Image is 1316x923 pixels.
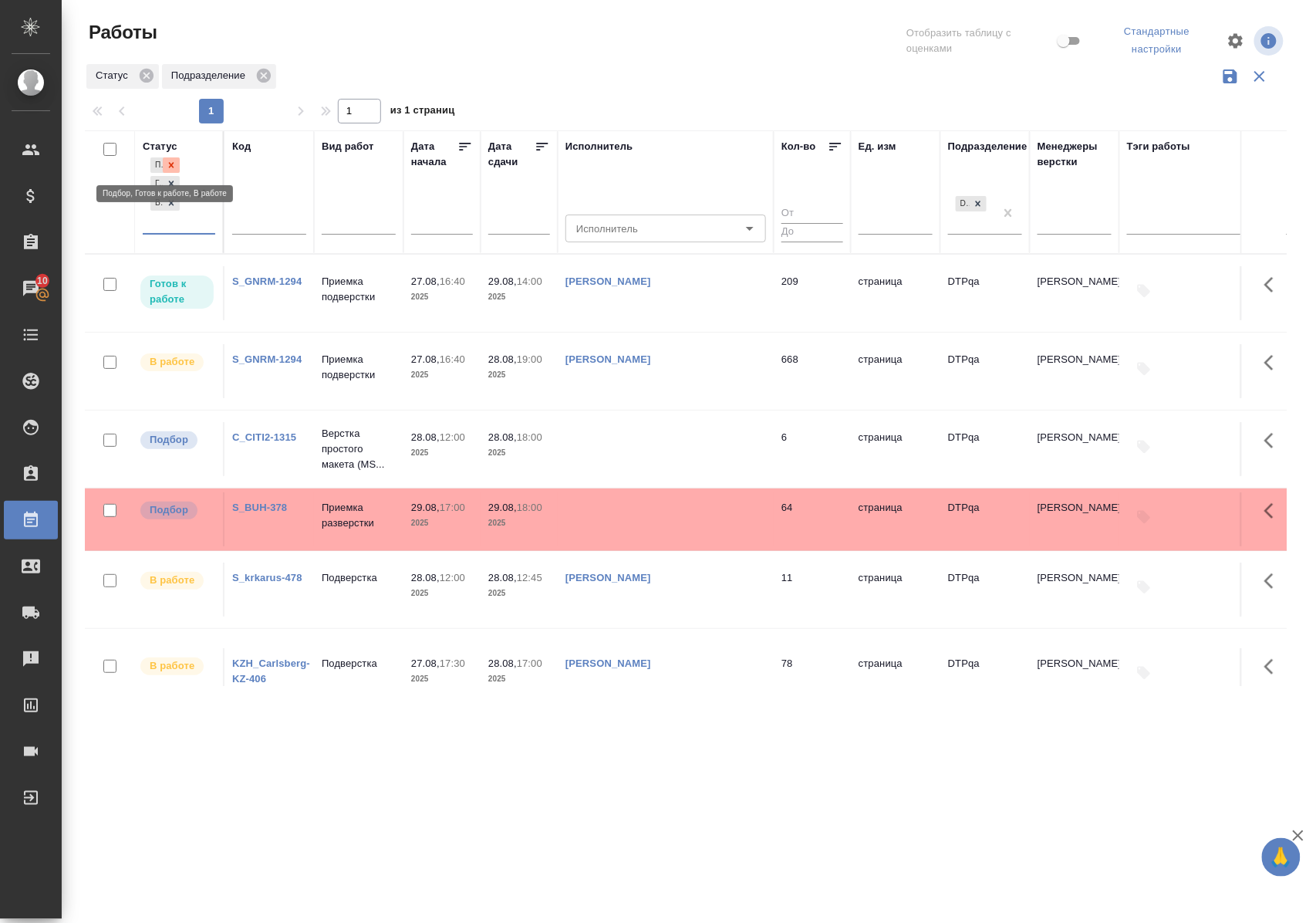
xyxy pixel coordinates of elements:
[851,563,940,617] td: страница
[232,353,302,365] a: S_GNRM-1294
[440,658,465,669] p: 17:30
[139,500,215,521] div: Можно подбирать исполнителей
[1255,492,1292,529] button: Здесь прячутся важные кнопки
[143,139,177,154] div: Статус
[774,266,851,320] td: 209
[1255,563,1292,600] button: Здесь прячутся важные кнопки
[488,502,517,513] p: 29.08,
[232,139,251,154] div: Код
[411,276,440,287] p: 27.08,
[440,276,465,287] p: 16:40
[150,658,194,674] p: В работе
[1038,500,1112,516] p: [PERSON_NAME]
[781,139,816,154] div: Кол-во
[774,422,851,476] td: 6
[232,658,310,685] a: KZH_Carlsberg-KZ-406
[232,502,287,513] a: S_BUH-378
[851,492,940,546] td: страница
[1038,656,1112,671] p: [PERSON_NAME]
[411,658,440,669] p: 27.08,
[150,195,163,211] div: В работе
[171,68,251,83] p: Подразделение
[774,563,851,617] td: 11
[139,430,215,451] div: Можно подбирать исполнителей
[774,492,851,546] td: 64
[488,572,517,583] p: 28.08,
[1245,62,1274,91] button: Сбросить фильтры
[517,658,542,669] p: 17:00
[411,516,473,531] p: 2025
[150,176,163,192] div: Готов к работе
[150,157,163,174] div: Подбор
[1127,430,1161,464] button: Добавить тэги
[774,344,851,398] td: 668
[139,352,215,373] div: Исполнитель выполняет работу
[1127,570,1161,604] button: Добавить тэги
[851,648,940,702] td: страница
[851,344,940,398] td: страница
[954,194,988,214] div: DTPqa
[517,353,542,365] p: 19:00
[1255,344,1292,381] button: Здесь прячутся важные кнопки
[322,274,396,305] p: Приемка подверстки
[96,68,133,83] p: Статус
[739,218,761,239] button: Open
[322,352,396,383] p: Приемка подверстки
[411,671,473,687] p: 2025
[1255,422,1292,459] button: Здесь прячутся важные кнопки
[781,223,843,242] input: До
[1127,500,1161,534] button: Добавить тэги
[774,648,851,702] td: 78
[488,671,550,687] p: 2025
[411,367,473,383] p: 2025
[411,502,440,513] p: 29.08,
[940,492,1030,546] td: DTPqa
[150,354,194,370] p: В работе
[150,276,204,307] p: Готов к работе
[940,344,1030,398] td: DTPqa
[1254,26,1287,56] span: Посмотреть информацию
[149,174,181,194] div: Подбор, Готов к работе, В работе
[1216,62,1245,91] button: Сохранить фильтры
[906,25,1054,56] span: Отобразить таблицу с оценками
[411,289,473,305] p: 2025
[488,353,517,365] p: 28.08,
[517,431,542,443] p: 18:00
[139,656,215,677] div: Исполнитель выполняет работу
[1127,139,1190,154] div: Тэги работы
[781,204,843,223] input: От
[322,139,374,154] div: Вид работ
[851,422,940,476] td: страница
[28,273,57,289] span: 10
[162,64,276,89] div: Подразделение
[411,586,473,601] p: 2025
[149,194,181,213] div: Подбор, Готов к работе, В работе
[488,431,517,443] p: 28.08,
[940,422,1030,476] td: DTPqa
[232,431,296,443] a: C_CITI2-1315
[86,64,159,89] div: Статус
[565,572,651,583] a: [PERSON_NAME]
[1217,22,1254,59] span: Настроить таблицу
[4,269,58,308] a: 10
[488,658,517,669] p: 28.08,
[411,353,440,365] p: 27.08,
[488,367,550,383] p: 2025
[940,266,1030,320] td: DTPqa
[322,570,396,586] p: Подверстка
[1255,266,1292,303] button: Здесь прячутся важные кнопки
[411,139,457,170] div: Дата начала
[565,276,651,287] a: [PERSON_NAME]
[565,139,633,154] div: Исполнитель
[390,101,455,123] span: из 1 страниц
[1038,430,1112,445] p: [PERSON_NAME]
[488,276,517,287] p: 29.08,
[440,572,465,583] p: 12:00
[948,139,1027,154] div: Подразделение
[411,445,473,461] p: 2025
[1038,352,1112,367] p: [PERSON_NAME]
[517,572,542,583] p: 12:45
[956,196,970,212] div: DTPqa
[488,516,550,531] p: 2025
[322,426,396,472] p: Верстка простого макета (MS...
